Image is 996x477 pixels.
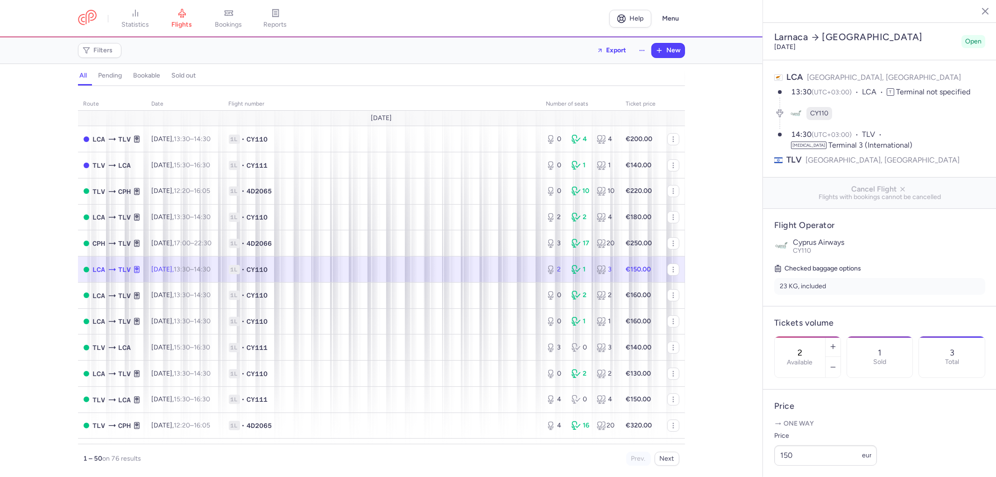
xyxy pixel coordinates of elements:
[174,265,191,273] time: 13:30
[84,455,103,463] strong: 1 – 50
[546,265,564,274] div: 2
[174,135,191,143] time: 13:30
[896,87,970,96] span: Terminal not specified
[626,161,652,169] strong: €140.00
[887,88,894,96] span: T
[194,265,211,273] time: 14:30
[205,8,252,29] a: bookings
[229,369,240,378] span: 1L
[572,291,589,300] div: 2
[242,265,245,274] span: •
[229,186,240,196] span: 1L
[657,10,685,28] button: Menu
[195,239,212,247] time: 22:30
[229,161,240,170] span: 1L
[546,317,564,326] div: 0
[546,421,564,430] div: 4
[247,317,268,326] span: CY110
[229,213,240,222] span: 1L
[541,97,621,111] th: number of seats
[152,187,211,195] span: [DATE],
[810,109,828,118] span: CY110
[626,239,652,247] strong: €250.00
[174,187,191,195] time: 12:20
[93,212,106,222] span: LCA
[629,15,643,22] span: Help
[247,161,268,170] span: CY111
[242,161,245,170] span: •
[546,161,564,170] div: 0
[229,395,240,404] span: 1L
[194,135,211,143] time: 14:30
[597,161,615,170] div: 1
[242,421,245,430] span: •
[112,8,159,29] a: statistics
[597,265,615,274] div: 3
[774,238,789,253] img: Cyprus Airways logo
[572,343,589,352] div: 0
[194,343,211,351] time: 16:30
[152,421,211,429] span: [DATE],
[194,213,211,221] time: 14:30
[103,455,141,463] span: on 76 results
[172,21,192,29] span: flights
[172,71,196,80] h4: sold out
[862,129,885,140] span: TLV
[159,8,205,29] a: flights
[152,343,211,351] span: [DATE],
[174,370,211,377] span: –
[242,317,245,326] span: •
[78,97,146,111] th: route
[229,135,240,144] span: 1L
[174,291,211,299] span: –
[793,247,811,255] span: CY110
[626,291,651,299] strong: €160.00
[626,265,651,273] strong: €150.00
[774,263,985,274] h5: Checked baggage options
[786,154,802,166] span: TLV
[174,265,211,273] span: –
[174,161,191,169] time: 15:30
[119,134,131,144] span: TLV
[774,220,985,231] h4: Flight Operator
[242,343,245,352] span: •
[119,291,131,301] span: TLV
[572,317,589,326] div: 1
[862,87,887,98] span: LCA
[94,47,113,54] span: Filters
[223,97,541,111] th: Flight number
[152,395,211,403] span: [DATE],
[119,395,131,405] span: LCA
[774,278,985,295] li: 23 KG, included
[194,395,211,403] time: 16:30
[607,47,627,54] span: Export
[146,97,223,111] th: date
[609,10,651,28] a: Help
[229,317,240,326] span: 1L
[119,264,131,275] span: TLV
[626,452,651,466] button: Prev.
[597,135,615,144] div: 4
[787,359,812,366] label: Available
[229,421,240,430] span: 1L
[655,452,679,466] button: Next
[194,187,211,195] time: 16:05
[174,239,191,247] time: 17:00
[174,187,211,195] span: –
[572,161,589,170] div: 1
[93,264,106,275] span: LCA
[791,130,812,139] time: 14:30
[247,343,268,352] span: CY111
[152,265,211,273] span: [DATE],
[242,369,245,378] span: •
[152,370,211,377] span: [DATE],
[229,291,240,300] span: 1L
[774,318,985,328] h4: Tickets volume
[93,316,106,327] span: LCA
[621,97,662,111] th: Ticket price
[242,291,245,300] span: •
[93,186,106,197] span: TLV
[597,213,615,222] div: 4
[774,445,877,466] input: ---
[194,421,211,429] time: 16:05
